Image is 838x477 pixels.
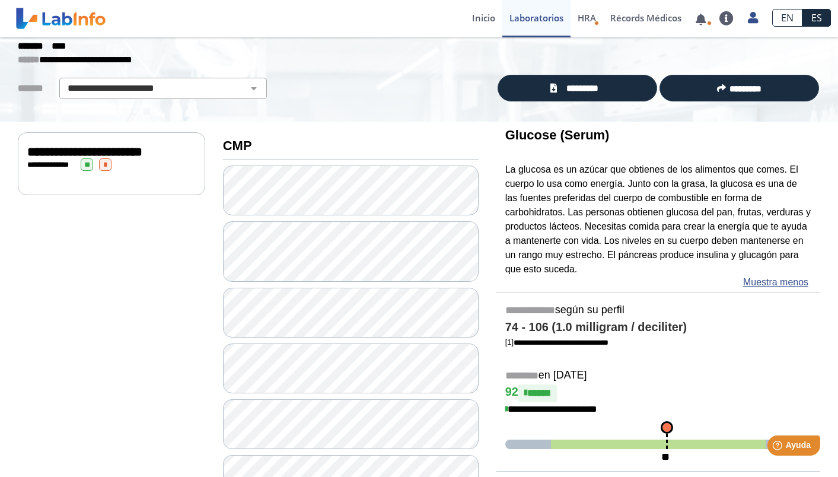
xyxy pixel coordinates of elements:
h5: en [DATE] [505,369,811,383]
h4: 92 [505,384,811,402]
a: [1] [505,338,608,346]
span: HRA [578,12,596,24]
a: ES [802,9,831,27]
b: CMP [223,138,252,153]
a: Muestra menos [743,275,808,290]
h4: 74 - 106 (1.0 milligram / deciliter) [505,320,811,335]
p: La glucosa es un azúcar que obtienes de los alimentos que comes. El cuerpo lo usa como energía. J... [505,163,811,276]
b: Glucose (Serum) [505,128,610,142]
a: EN [772,9,802,27]
iframe: Help widget launcher [732,431,825,464]
h5: según su perfil [505,304,811,317]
